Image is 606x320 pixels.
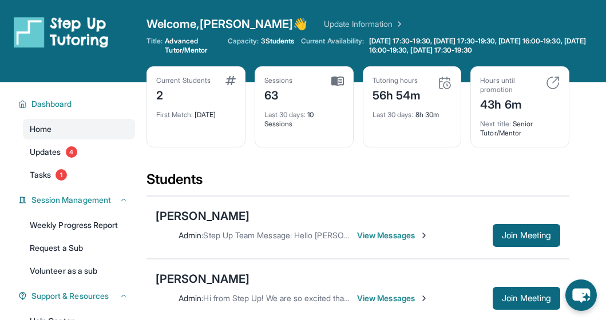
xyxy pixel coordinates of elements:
[331,76,344,86] img: card
[373,110,414,119] span: Last 30 days :
[30,169,51,181] span: Tasks
[493,224,560,247] button: Join Meeting
[393,18,404,30] img: Chevron Right
[156,76,211,85] div: Current Students
[156,110,193,119] span: First Match :
[367,37,606,55] a: [DATE] 17:30-19:30, [DATE] 17:30-19:30, [DATE] 16:00-19:30, [DATE] 16:00-19:30, [DATE] 17:30-19:30
[179,230,203,240] span: Admin :
[546,76,560,90] img: card
[156,271,249,287] div: [PERSON_NAME]
[264,110,306,119] span: Last 30 days :
[373,103,452,119] div: 8h 30m
[261,37,294,46] span: 3 Students
[324,18,404,30] a: Update Information
[369,37,604,55] span: [DATE] 17:30-19:30, [DATE] 17:30-19:30, [DATE] 16:00-19:30, [DATE] 16:00-19:30, [DATE] 17:30-19:30
[264,85,293,103] div: 63
[565,279,597,311] button: chat-button
[264,103,344,129] div: 10 Sessions
[179,293,203,303] span: Admin :
[30,123,52,135] span: Home
[502,232,551,239] span: Join Meeting
[31,290,109,302] span: Support & Resources
[23,165,135,185] a: Tasks1
[30,146,61,158] span: Updates
[14,16,109,48] img: logo
[357,230,429,241] span: View Messages
[373,76,421,85] div: Tutoring hours
[23,238,135,258] a: Request a Sub
[301,37,364,55] span: Current Availability:
[27,194,128,206] button: Session Management
[264,76,293,85] div: Sessions
[502,295,551,302] span: Join Meeting
[27,98,128,110] button: Dashboard
[156,103,236,119] div: [DATE]
[146,170,569,195] div: Students
[56,169,67,181] span: 1
[146,37,163,55] span: Title:
[31,98,72,110] span: Dashboard
[27,290,128,302] button: Support & Resources
[373,85,421,103] div: 56h 54m
[438,76,451,90] img: card
[480,94,539,113] div: 43h 6m
[480,113,560,138] div: Senior Tutor/Mentor
[23,215,135,235] a: Weekly Progress Report
[23,142,135,162] a: Updates4
[66,146,77,158] span: 4
[225,76,236,85] img: card
[31,194,111,206] span: Session Management
[493,287,560,310] button: Join Meeting
[23,119,135,139] a: Home
[228,37,259,46] span: Capacity:
[480,119,511,128] span: Next title :
[156,208,249,224] div: [PERSON_NAME]
[480,76,539,94] div: Hours until promotion
[23,261,135,281] a: Volunteer as a sub
[165,37,220,55] span: Advanced Tutor/Mentor
[419,231,429,240] img: Chevron-Right
[419,294,429,303] img: Chevron-Right
[156,85,211,103] div: 2
[357,293,429,304] span: View Messages
[146,16,308,32] span: Welcome, [PERSON_NAME] 👋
